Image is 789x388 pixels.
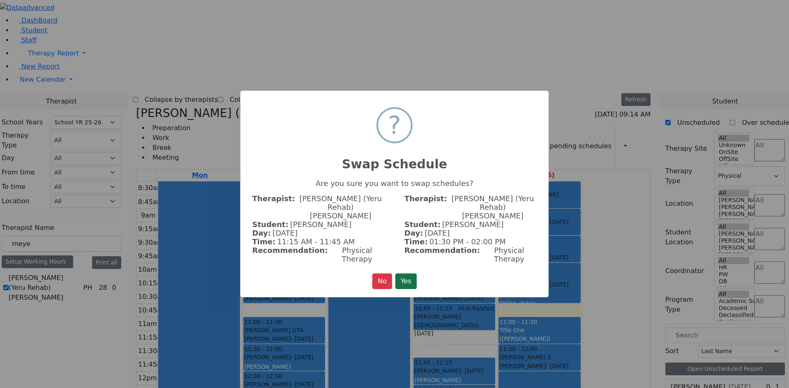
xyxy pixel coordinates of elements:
strong: Therapist: [404,194,447,220]
strong: Recommendation: [252,246,328,263]
strong: Day: [404,229,423,237]
strong: Time: [252,237,276,246]
span: [DATE] [424,229,450,237]
strong: Recommendation: [404,246,480,263]
span: Physical Therapy [482,246,537,263]
span: [PERSON_NAME] [290,220,352,229]
p: Are you sure you want to swap schedules? [252,179,537,188]
strong: Student: [252,220,288,229]
h2: Swap Schedule [240,147,549,172]
strong: Time: [404,237,428,246]
button: Yes [395,273,417,289]
button: No [372,273,392,289]
span: [DATE] [272,229,298,237]
span: Physical Therapy [330,246,385,263]
span: [PERSON_NAME] (Yeru Rehab) [PERSON_NAME] [297,194,385,220]
strong: Student: [404,220,441,229]
span: [PERSON_NAME] [442,220,504,229]
span: 11:15 AM - 11:45 AM [277,237,355,246]
span: 01:30 PM - 02:00 PM [429,237,506,246]
strong: Day: [252,229,271,237]
span: [PERSON_NAME] (Yeru Rehab) [PERSON_NAME] [449,194,537,220]
div: ? [388,109,401,142]
strong: Therapist: [252,194,295,220]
